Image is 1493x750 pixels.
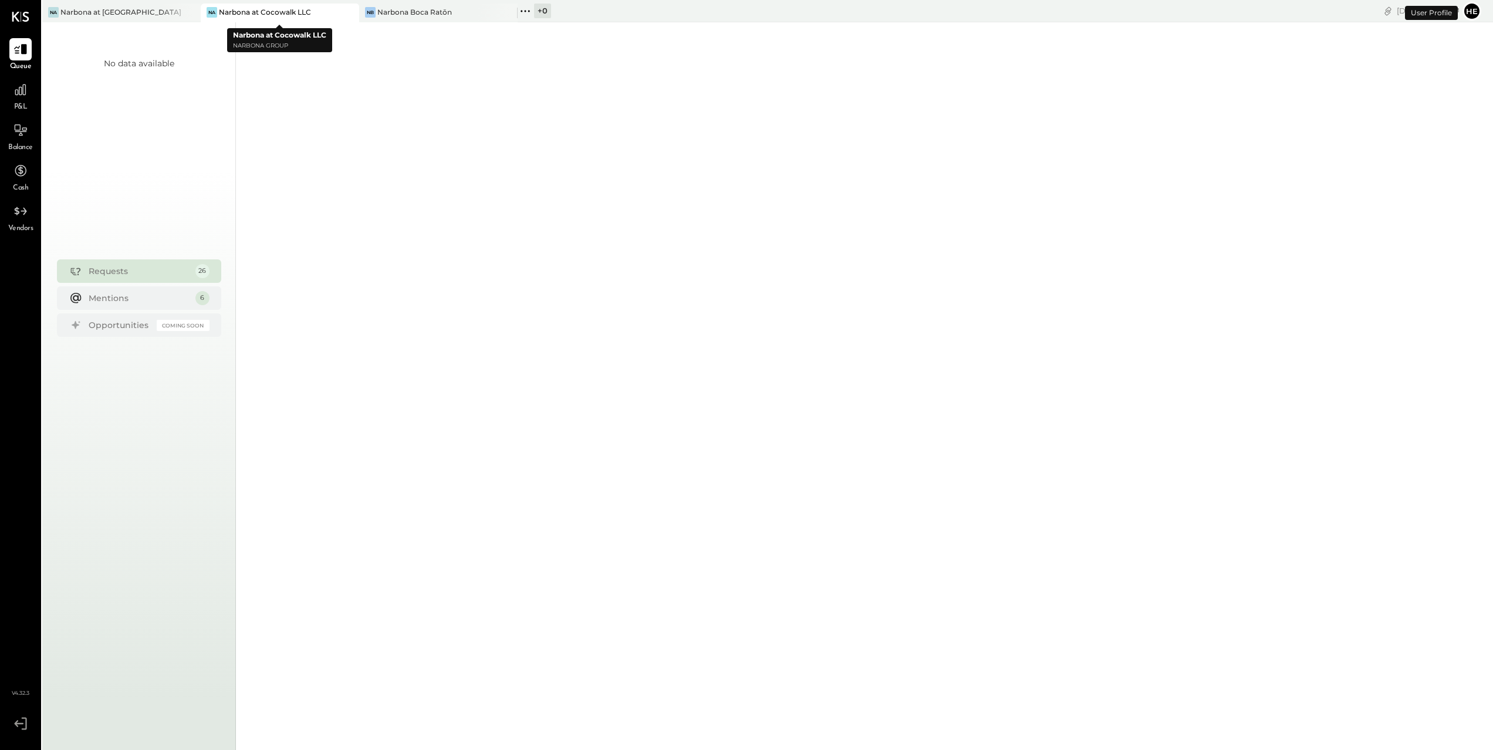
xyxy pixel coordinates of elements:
[207,7,217,18] div: Na
[1,160,40,194] a: Cash
[89,292,190,304] div: Mentions
[14,102,28,113] span: P&L
[10,62,32,72] span: Queue
[1,119,40,153] a: Balance
[365,7,376,18] div: NB
[1405,6,1458,20] div: User Profile
[13,183,28,194] span: Cash
[1,38,40,72] a: Queue
[534,4,551,18] div: + 0
[1,200,40,234] a: Vendors
[48,7,59,18] div: Na
[89,319,151,331] div: Opportunities
[1,79,40,113] a: P&L
[8,143,33,153] span: Balance
[1382,5,1394,17] div: copy link
[1462,2,1481,21] button: He
[89,265,190,277] div: Requests
[377,7,452,17] div: Narbona Boca Ratōn
[157,320,210,331] div: Coming Soon
[60,7,183,17] div: Narbona at [GEOGRAPHIC_DATA] LLC
[233,41,326,51] p: Narbona Group
[195,264,210,278] div: 26
[1397,5,1460,16] div: [DATE]
[219,7,311,17] div: Narbona at Cocowalk LLC
[195,291,210,305] div: 6
[104,58,174,69] div: No data available
[233,31,326,39] b: Narbona at Cocowalk LLC
[8,224,33,234] span: Vendors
